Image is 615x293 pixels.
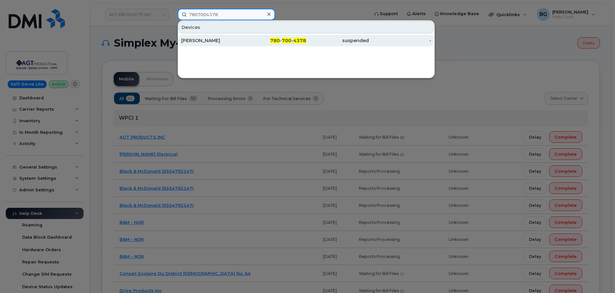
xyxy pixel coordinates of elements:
[282,38,291,43] span: 700
[369,37,432,44] div: -
[179,35,434,46] a: [PERSON_NAME]780-700-4378suspended-
[270,38,280,43] span: 780
[244,37,307,44] div: - -
[306,37,369,44] div: suspended
[181,37,244,44] div: [PERSON_NAME]
[293,38,306,43] span: 4378
[179,21,434,33] div: Devices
